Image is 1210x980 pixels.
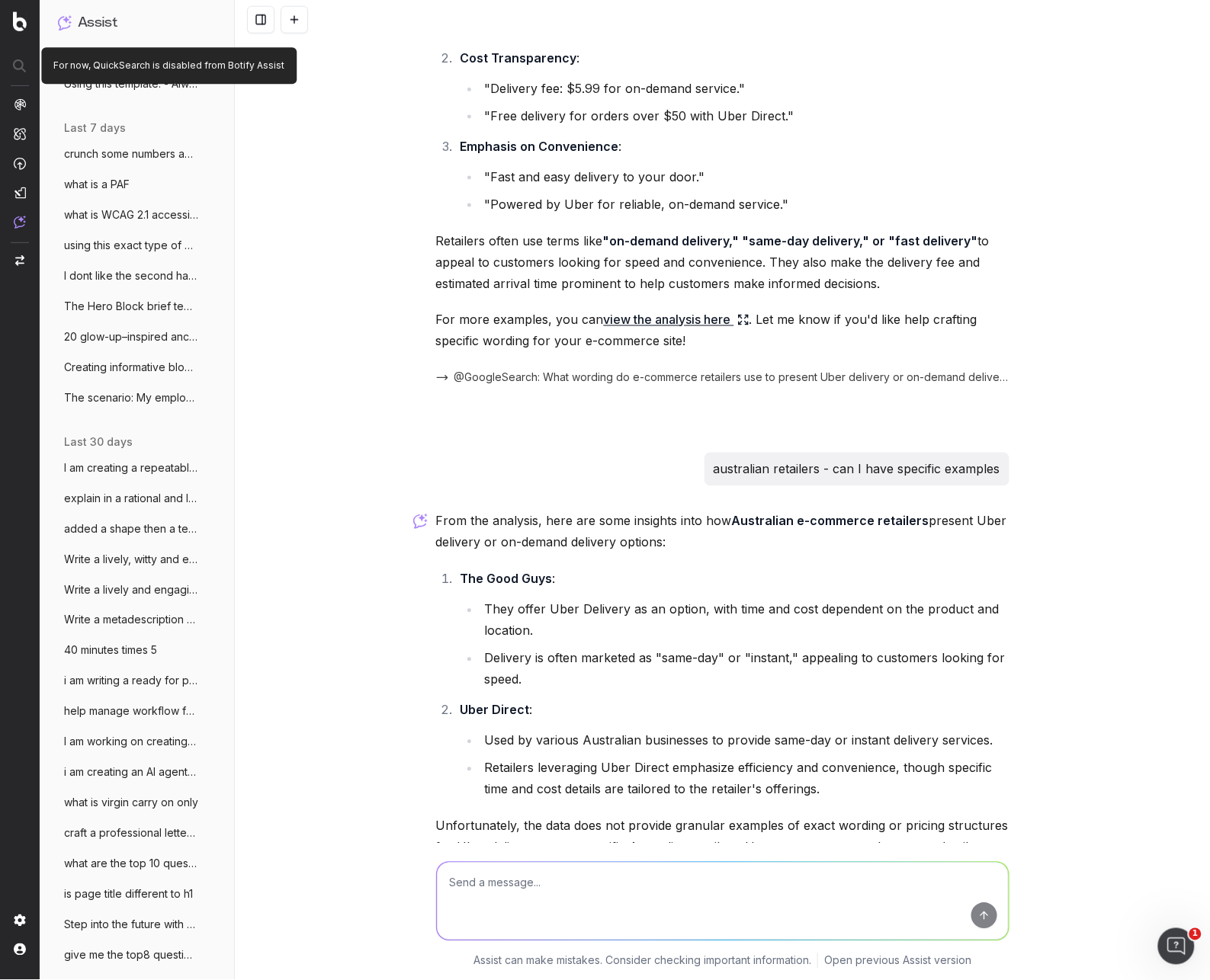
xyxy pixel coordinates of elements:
li: : [456,136,1009,215]
p: Assist can make mistakes. Consider checking important information. [473,953,811,968]
p: For more examples, you can . Let me know if you'd like help crafting specific wording for your e-... [436,309,1009,352]
span: crunch some numbers and gather data to g [64,146,198,162]
strong: Australian e-commerce retailers [732,514,929,529]
li: : [456,700,1009,800]
span: what is WCAG 2.1 accessibility requireme [64,207,198,223]
span: i am writing a ready for pick up email w [64,674,198,689]
button: 20 glow-up–inspired anchor text lines fo [52,325,223,349]
span: added a shape then a text box within on [64,521,198,536]
img: Botify assist logo [413,514,428,529]
li: Used by various Australian businesses to provide same-day or instant delivery services. [480,730,1009,751]
span: last 7 days [64,120,126,136]
span: I am working on creating sub category co [64,735,198,750]
span: give me the top8 questions from this Als [64,948,198,963]
li: : [456,47,1009,127]
button: Write a lively and engaging metadescript [52,578,223,602]
strong: "on-demand delivery," "same-day delivery," or "fast delivery" [603,233,978,248]
img: Botify logo [13,11,27,31]
strong: Emphasis on Convenience [461,139,619,154]
strong: Cost Transparency [461,50,577,66]
p: Unfortunately, the data does not provide granular examples of exact wording or pricing structures... [436,815,1009,879]
span: craft a professional letter for chargepb [64,826,198,841]
button: what is virgin carry on only [52,791,223,815]
strong: Uber Direct [461,703,530,718]
button: is page title different to h1 [52,882,223,907]
button: craft a professional letter for chargepb [52,821,223,846]
img: Assist [14,216,26,229]
span: 40 minutes times 5 [64,643,157,658]
button: Creating informative block (of this leng [52,355,223,380]
button: I dont like the second half of this sent [52,264,223,288]
button: I am working on creating sub category co [52,730,223,754]
button: help manage workflow for this - includin [52,700,223,724]
span: what is a PAF [64,177,130,192]
p: australian retailers - can I have specific examples [714,459,1000,480]
span: I dont like the second half of this sent [64,268,198,283]
button: added a shape then a text box within on [52,517,223,541]
span: what are the top 10 questions that shoul [64,857,198,872]
button: i am creating an AI agent for seo conten [52,761,223,785]
img: My account [14,943,26,956]
button: Assist [58,12,217,34]
span: Write a metadescription for [PERSON_NAME] [64,613,198,628]
img: Switch project [15,255,24,266]
button: Write a lively, witty and engaging meta [52,547,223,572]
button: using this exact type of content templat [52,233,223,258]
button: what is WCAG 2.1 accessibility requireme [52,203,223,227]
li: Retailers leveraging Uber Direct emphasize efficiency and convenience, though specific time and c... [480,757,1009,800]
button: Write a metadescription for [PERSON_NAME] [52,608,223,633]
h1: Assist [78,12,117,34]
button: crunch some numbers and gather data to g [52,142,223,166]
strong: The Good Guys [461,572,553,587]
span: Step into the future with Wi-Fi 7! From [64,918,198,933]
span: 1 [1189,928,1202,940]
button: i am writing a ready for pick up email w [52,669,223,693]
img: Intelligence [14,127,26,140]
span: @GoogleSearch: What wording do e-commerce retailers use to present Uber delivery or on-demand del... [454,370,1009,386]
img: Studio [14,187,26,199]
button: explain in a rational and logical manner [52,486,223,511]
span: i am creating an AI agent for seo conten [64,765,198,780]
li: "Delivery fee: $5.99 for on-demand service." [480,78,1009,99]
button: 40 minutes times 5 [52,639,223,663]
p: From the analysis, here are some insights into how present Uber delivery or on-demand delivery op... [436,511,1009,553]
span: 20 glow-up–inspired anchor text lines fo [64,329,198,344]
button: Step into the future with Wi-Fi 7! From [52,913,223,937]
button: The scenario: My employee is on to a sec [52,386,223,410]
a: Open previous Assist version [824,953,971,968]
button: what is a PAF [52,172,223,197]
li: They offer Uber Delivery as an option, with time and cost dependent on the product and location. [480,599,1009,642]
span: last 30 days [64,434,133,450]
iframe: Intercom live chat [1158,928,1195,965]
span: what is virgin carry on only [64,796,198,811]
img: Activation [14,157,26,170]
p: Retailers often use terms like to appeal to customers looking for speed and convenience. They als... [436,230,1009,294]
button: @GoogleSearch: What wording do e-commerce retailers use to present Uber delivery or on-demand del... [436,370,1009,386]
button: I am creating a repeatable prompt to gen [52,456,223,480]
span: using this exact type of content templat [64,238,198,253]
li: "Free delivery for orders over $50 with Uber Direct." [480,105,1009,127]
button: what are the top 10 questions that shoul [52,852,223,876]
img: Assist [58,15,72,30]
span: help manage workflow for this - includin [64,704,198,719]
button: give me the top8 questions from this Als [52,943,223,968]
span: The scenario: My employee is on to a sec [64,390,198,405]
button: The Hero Block brief template Engaging [52,294,223,319]
span: explain in a rational and logical manner [64,491,198,506]
span: I am creating a repeatable prompt to gen [64,460,198,476]
img: Analytics [14,98,26,110]
span: The Hero Block brief template Engaging [64,299,198,314]
li: Delivery is often marketed as "same-day" or "instant," appealing to customers looking for speed. [480,648,1009,690]
li: : [456,568,1009,690]
p: For now, QuickSearch is disabled from Botify Assist [53,59,284,72]
span: is page title different to h1 [64,887,193,902]
a: view the analysis here [604,309,749,331]
span: Creating informative block (of this leng [64,360,198,375]
li: "Fast and easy delivery to your door." [480,166,1009,187]
li: "Powered by Uber for reliable, on-demand service." [480,194,1009,215]
span: Write a lively, witty and engaging meta [64,552,198,567]
span: Write a lively and engaging metadescript [64,582,198,597]
img: Setting [14,914,26,927]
